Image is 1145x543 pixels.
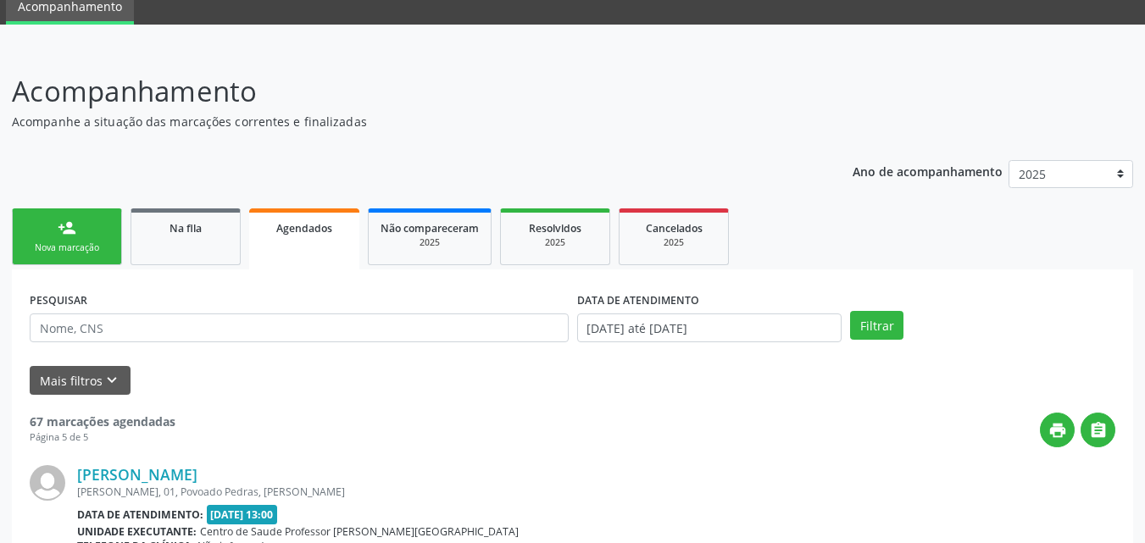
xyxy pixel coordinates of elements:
div: person_add [58,219,76,237]
button: print [1040,413,1075,447]
p: Acompanhamento [12,70,797,113]
div: [PERSON_NAME], 01, Povoado Pedras, [PERSON_NAME] [77,485,861,499]
a: [PERSON_NAME] [77,465,197,484]
span: Não compareceram [381,221,479,235]
button: Mais filtroskeyboard_arrow_down [30,366,131,396]
div: Nova marcação [25,241,109,254]
i: print [1048,421,1067,440]
button: Filtrar [850,311,903,340]
span: Cancelados [646,221,703,235]
strong: 67 marcações agendadas [30,413,175,429]
div: 2025 [631,236,716,249]
button:  [1081,413,1115,447]
span: Na fila [170,221,202,235]
img: img [30,465,65,501]
span: Agendados [276,221,332,235]
b: Data de atendimento: [77,507,203,522]
span: [DATE] 13:00 [207,505,278,524]
span: Centro de Saude Professor [PERSON_NAME][GEOGRAPHIC_DATA] [200,524,519,539]
div: Página 5 de 5 [30,430,175,445]
span: Resolvidos [529,221,581,235]
div: 2025 [381,236,479,249]
b: Unidade executante: [77,524,197,539]
p: Ano de acompanhamento [853,160,1003,181]
i: keyboard_arrow_down [103,371,121,390]
input: Nome, CNS [30,313,569,342]
p: Acompanhe a situação das marcações correntes e finalizadas [12,113,797,130]
label: DATA DE ATENDIMENTO [577,287,699,313]
div: 2025 [513,236,598,249]
label: PESQUISAR [30,287,87,313]
i:  [1089,421,1108,440]
input: Selecione um intervalo [577,313,842,342]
